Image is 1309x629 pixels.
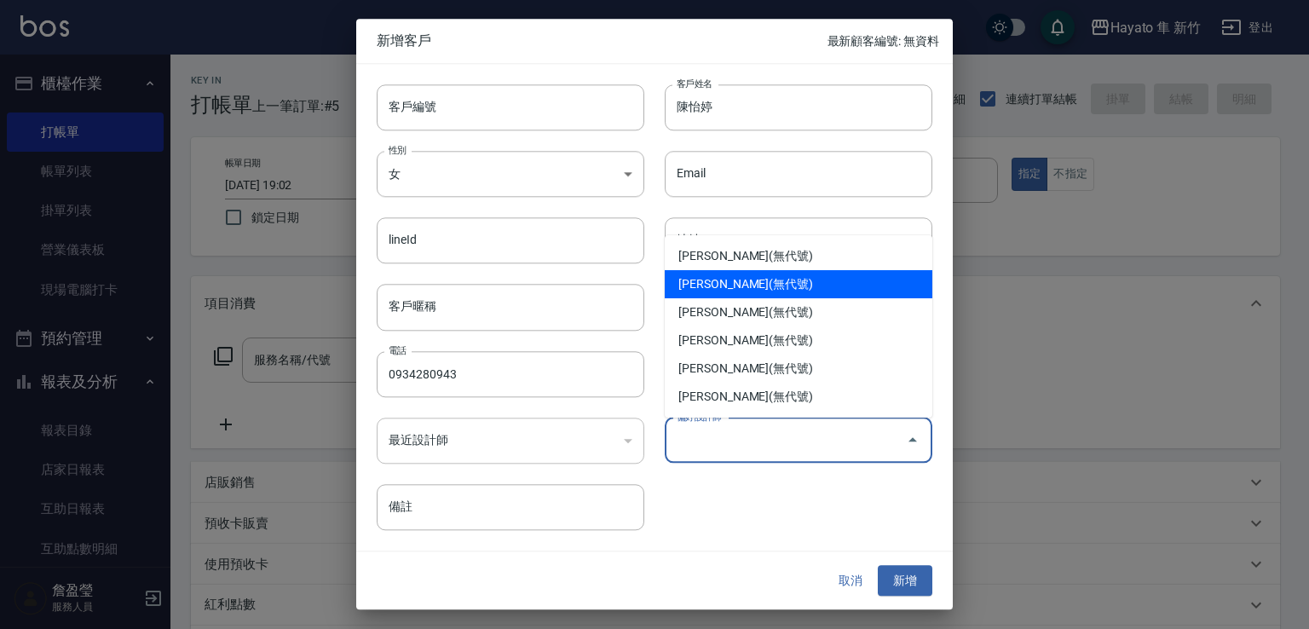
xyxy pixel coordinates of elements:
li: [PERSON_NAME](無代號) [665,383,932,411]
button: Close [899,427,926,454]
li: [PERSON_NAME](無代號) [665,298,932,326]
li: [PERSON_NAME](無代號) [665,270,932,298]
li: [PERSON_NAME](無代號) [665,242,932,270]
span: 新增客戶 [377,32,827,49]
label: 電話 [389,343,407,356]
li: [PERSON_NAME](無代號) [665,355,932,383]
p: 最新顧客編號: 無資料 [827,32,939,50]
label: 性別 [389,143,407,156]
button: 新增 [878,565,932,597]
li: [PERSON_NAME](無代號) [665,326,932,355]
label: 客戶姓名 [677,77,712,89]
label: 偏好設計師 [677,410,721,423]
button: 取消 [823,565,878,597]
div: 女 [377,151,644,197]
